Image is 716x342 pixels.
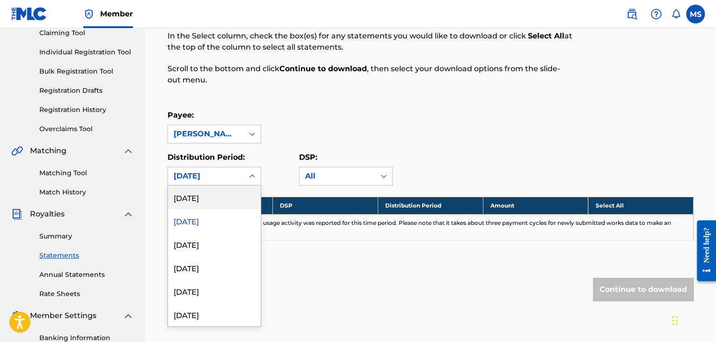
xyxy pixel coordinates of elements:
img: Top Rightsholder [83,8,95,20]
strong: Continue to download [279,64,367,73]
img: help [650,8,662,20]
span: Member [100,8,133,19]
div: All [305,171,370,182]
img: Matching [11,145,23,156]
div: Widget de chat [669,297,716,342]
iframe: Resource Center [690,213,716,289]
div: User Menu [686,5,705,23]
div: [DATE] [168,256,261,279]
a: Registration Drafts [39,86,134,96]
td: No statement is available as no usage activity was reported for this time period. Please note tha... [168,214,694,240]
a: Annual Statements [39,270,134,280]
img: expand [123,208,134,220]
th: DSP [273,197,378,214]
a: Claiming Tool [39,28,134,38]
iframe: Chat Widget [669,297,716,342]
img: Member Settings [11,310,22,321]
img: expand [123,310,134,321]
img: expand [123,145,134,156]
a: Summary [39,231,134,241]
img: MLC Logo [11,7,47,21]
label: Payee: [168,111,194,119]
th: Amount [483,197,588,214]
a: Matching Tool [39,168,134,178]
th: Select All [588,197,694,214]
div: [DATE] [168,303,261,326]
a: Public Search [622,5,641,23]
p: In the Select column, check the box(es) for any statements you would like to download or click at... [168,30,572,53]
div: Arrastrar [672,306,678,335]
div: Help [647,5,665,23]
div: [DATE] [168,279,261,303]
div: [PERSON_NAME] [PERSON_NAME] PUB DESIGNEE [174,128,238,140]
a: Rate Sheets [39,289,134,299]
label: DSP: [299,153,317,162]
span: Royalties [30,208,65,220]
span: Matching [30,145,66,156]
span: Member Settings [30,310,96,321]
strong: Select All [528,31,564,40]
a: Statements [39,251,134,260]
div: [DATE] [174,171,238,182]
a: Registration History [39,105,134,115]
div: Notifications [671,9,680,19]
p: Scroll to the bottom and click , then select your download options from the slide-out menu. [168,63,572,86]
a: Match History [39,187,134,197]
th: Distribution Period [378,197,483,214]
img: search [626,8,637,20]
div: [DATE] [168,232,261,256]
a: Individual Registration Tool [39,47,134,57]
label: Distribution Period: [168,153,245,162]
a: Bulk Registration Tool [39,67,134,76]
div: [DATE] [168,209,261,232]
img: Royalties [11,208,22,220]
div: [DATE] [168,186,261,209]
a: Overclaims Tool [39,124,134,134]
